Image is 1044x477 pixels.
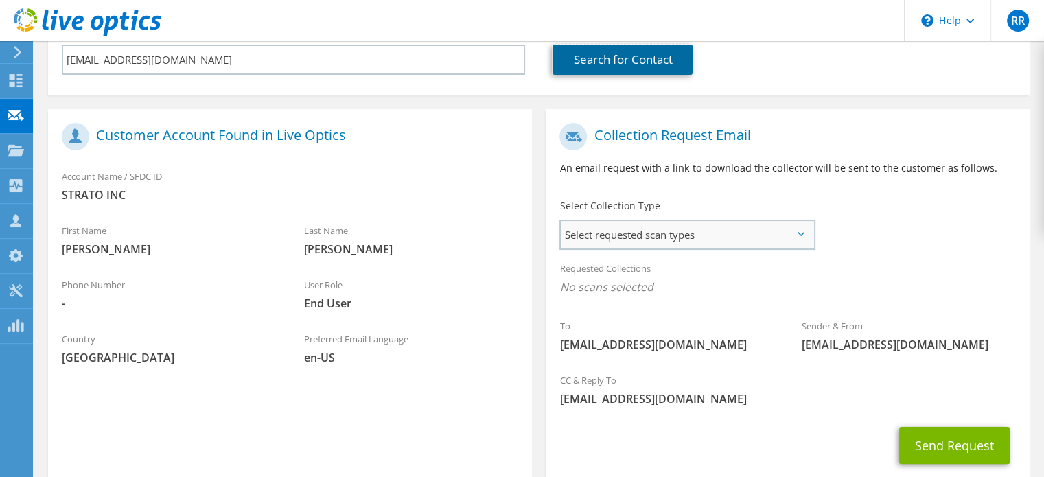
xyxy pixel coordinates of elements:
[559,199,660,213] label: Select Collection Type
[62,296,277,311] span: -
[802,337,1017,352] span: [EMAIL_ADDRESS][DOMAIN_NAME]
[62,123,511,150] h1: Customer Account Found in Live Optics
[304,350,519,365] span: en-US
[546,254,1030,305] div: Requested Collections
[48,216,290,264] div: First Name
[559,337,774,352] span: [EMAIL_ADDRESS][DOMAIN_NAME]
[1007,10,1029,32] span: RR
[546,366,1030,413] div: CC & Reply To
[899,427,1010,464] button: Send Request
[559,279,1016,294] span: No scans selected
[290,270,533,318] div: User Role
[559,391,1016,406] span: [EMAIL_ADDRESS][DOMAIN_NAME]
[304,242,519,257] span: [PERSON_NAME]
[559,123,1009,150] h1: Collection Request Email
[62,242,277,257] span: [PERSON_NAME]
[304,296,519,311] span: End User
[290,325,533,372] div: Preferred Email Language
[48,270,290,318] div: Phone Number
[62,350,277,365] span: [GEOGRAPHIC_DATA]
[561,221,813,248] span: Select requested scan types
[546,312,788,359] div: To
[553,45,693,75] a: Search for Contact
[788,312,1030,359] div: Sender & From
[62,187,518,202] span: STRATO INC
[921,14,933,27] svg: \n
[48,325,290,372] div: Country
[48,162,532,209] div: Account Name / SFDC ID
[559,161,1016,176] p: An email request with a link to download the collector will be sent to the customer as follows.
[290,216,533,264] div: Last Name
